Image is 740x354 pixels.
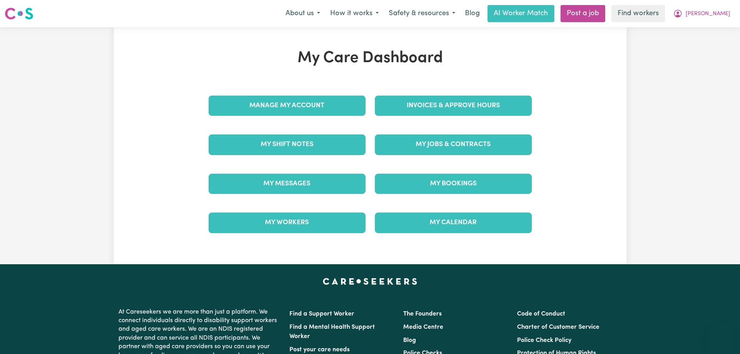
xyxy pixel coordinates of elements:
a: My Jobs & Contracts [375,134,532,155]
img: Careseekers logo [5,7,33,21]
a: Blog [460,5,484,22]
button: How it works [325,5,384,22]
a: Post a job [561,5,605,22]
a: Careseekers logo [5,5,33,23]
h1: My Care Dashboard [204,49,536,68]
a: Police Check Policy [517,337,571,344]
a: My Calendar [375,213,532,233]
a: Find a Mental Health Support Worker [289,324,375,340]
a: My Messages [209,174,366,194]
a: Find workers [611,5,665,22]
a: Careseekers home page [323,278,417,284]
a: Find a Support Worker [289,311,354,317]
button: About us [280,5,325,22]
a: Charter of Customer Service [517,324,599,330]
a: Post your care needs [289,347,350,353]
button: Safety & resources [384,5,460,22]
a: My Bookings [375,174,532,194]
a: My Workers [209,213,366,233]
button: My Account [668,5,735,22]
a: Manage My Account [209,96,366,116]
a: The Founders [403,311,442,317]
a: AI Worker Match [488,5,554,22]
a: My Shift Notes [209,134,366,155]
span: [PERSON_NAME] [686,10,730,18]
a: Blog [403,337,416,344]
a: Media Centre [403,324,443,330]
a: Code of Conduct [517,311,565,317]
a: Invoices & Approve Hours [375,96,532,116]
iframe: Button to launch messaging window [709,323,734,348]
